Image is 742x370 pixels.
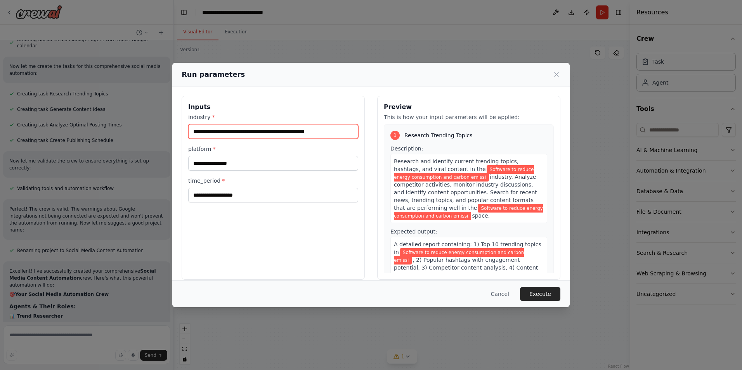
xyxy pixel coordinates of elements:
[384,102,554,112] h3: Preview
[394,204,543,220] span: Variable: industry
[188,145,358,153] label: platform
[394,174,537,211] span: industry. Analyze competitor activities, monitor industry discussions, and identify content oppor...
[390,131,400,140] div: 1
[394,158,518,172] span: Research and identify current trending topics, hashtags, and viral content in the
[404,131,473,139] span: Research Trending Topics
[390,228,437,235] span: Expected output:
[384,113,554,121] p: This is how your input parameters will be applied:
[188,102,358,112] h3: Inputs
[472,213,490,219] span: space.
[394,165,534,182] span: Variable: industry
[485,287,515,301] button: Cancel
[182,69,245,80] h2: Run parameters
[390,145,423,152] span: Description:
[394,241,541,255] span: A detailed report containing: 1) Top 10 trending topics in
[520,287,560,301] button: Execute
[188,113,358,121] label: industry
[188,177,358,185] label: time_period
[394,248,524,265] span: Variable: industry
[394,257,538,286] span: , 2) Popular hashtags with engagement potential, 3) Competitor content analysis, 4) Content oppor...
